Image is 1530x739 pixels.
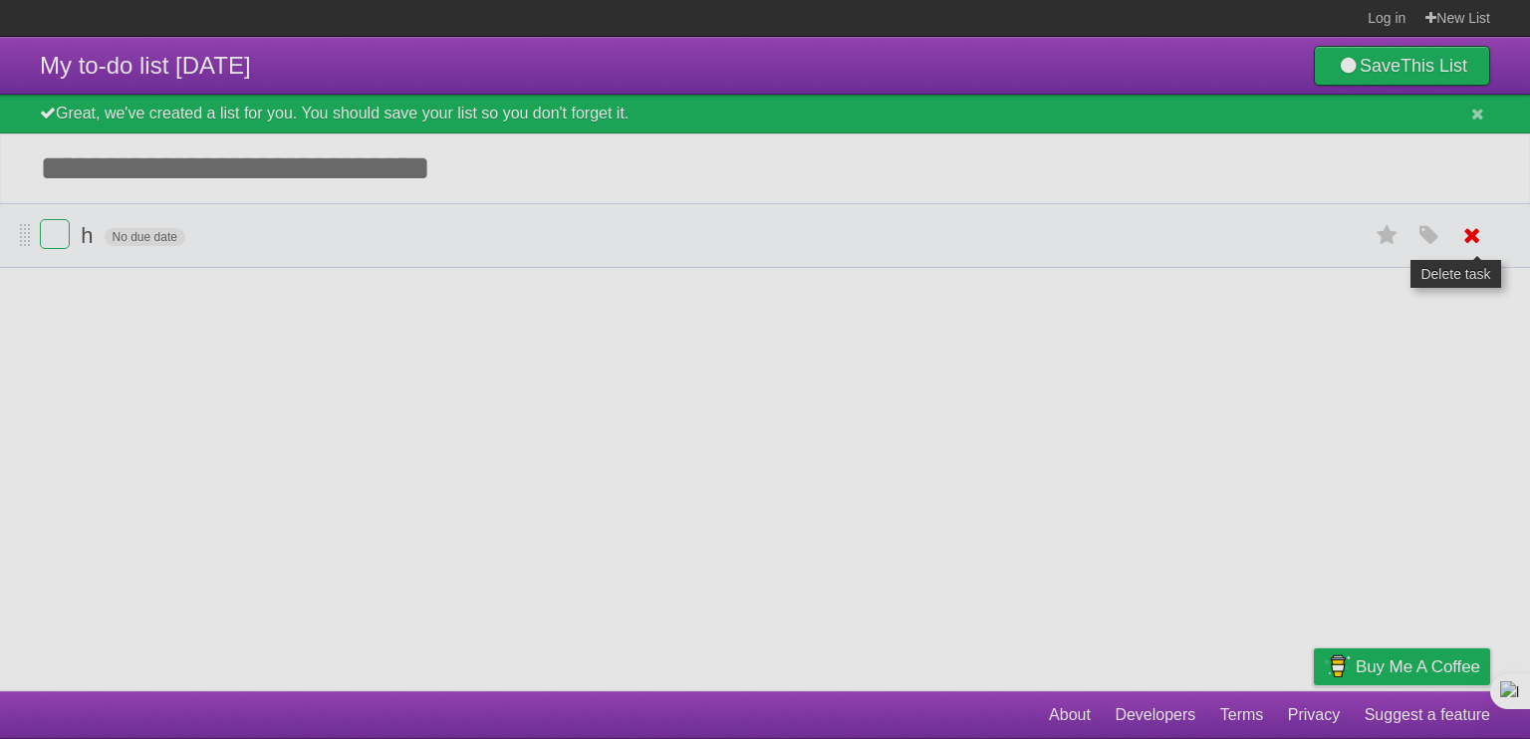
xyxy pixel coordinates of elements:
[105,228,185,246] span: No due date
[1220,696,1264,734] a: Terms
[1049,696,1091,734] a: About
[40,52,251,79] span: My to-do list [DATE]
[40,219,70,249] label: Done
[1401,56,1467,76] b: This List
[1288,696,1340,734] a: Privacy
[81,223,98,248] span: h
[1365,696,1490,734] a: Suggest a feature
[1324,649,1351,683] img: Buy me a coffee
[1314,46,1490,86] a: SaveThis List
[1314,648,1490,685] a: Buy me a coffee
[1369,219,1406,252] label: Star task
[1115,696,1195,734] a: Developers
[1356,649,1480,684] span: Buy me a coffee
